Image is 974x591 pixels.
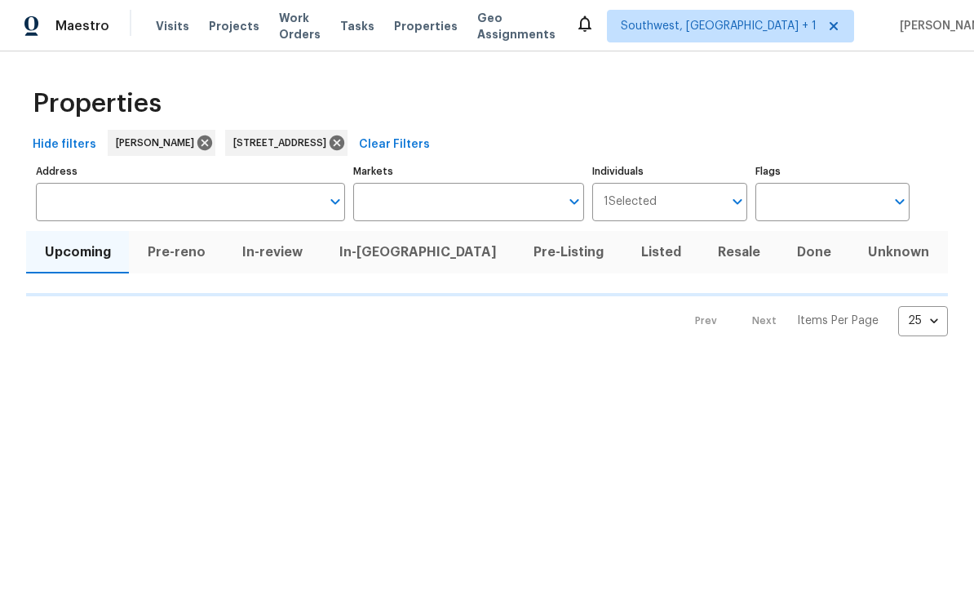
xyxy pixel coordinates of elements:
[324,190,347,213] button: Open
[604,195,657,209] span: 1 Selected
[353,167,585,176] label: Markets
[898,300,948,342] div: 25
[680,306,948,336] nav: Pagination Navigation
[709,241,768,264] span: Resale
[233,135,333,151] span: [STREET_ADDRESS]
[352,130,436,160] button: Clear Filters
[108,130,215,156] div: [PERSON_NAME]
[563,190,586,213] button: Open
[477,10,556,42] span: Geo Assignments
[33,135,96,155] span: Hide filters
[359,135,430,155] span: Clear Filters
[789,241,840,264] span: Done
[116,135,201,151] span: [PERSON_NAME]
[888,190,911,213] button: Open
[36,241,119,264] span: Upcoming
[233,241,311,264] span: In-review
[33,96,162,112] span: Properties
[797,313,879,329] p: Items Per Page
[525,241,613,264] span: Pre-Listing
[632,241,689,264] span: Listed
[36,167,345,176] label: Address
[156,18,189,34] span: Visits
[860,241,938,264] span: Unknown
[394,18,458,34] span: Properties
[592,167,746,176] label: Individuals
[340,20,374,32] span: Tasks
[225,130,348,156] div: [STREET_ADDRESS]
[331,241,506,264] span: In-[GEOGRAPHIC_DATA]
[55,18,109,34] span: Maestro
[726,190,749,213] button: Open
[279,10,321,42] span: Work Orders
[621,18,817,34] span: Southwest, [GEOGRAPHIC_DATA] + 1
[755,167,910,176] label: Flags
[209,18,259,34] span: Projects
[139,241,214,264] span: Pre-reno
[26,130,103,160] button: Hide filters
